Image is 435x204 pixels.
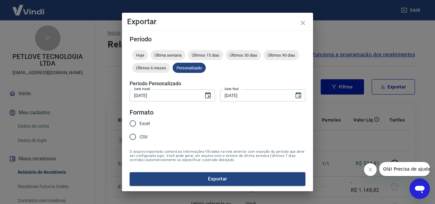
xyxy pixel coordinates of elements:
[226,50,261,60] div: Últimos 30 dias
[264,50,299,60] div: Últimos 90 dias
[151,53,185,58] span: Última semana
[410,179,430,199] iframe: Botão para abrir a janela de mensagens
[364,163,377,176] iframe: Fechar mensagem
[292,89,305,102] button: Choose date, selected date is 21 de ago de 2025
[130,81,305,87] h5: Período Personalizado
[130,108,153,117] legend: Formato
[139,134,148,140] span: CSV
[139,120,150,127] span: Excel
[130,36,305,42] h5: Período
[188,50,223,60] div: Últimos 15 dias
[295,15,310,31] button: close
[220,89,289,101] input: DD/MM/YYYY
[132,53,148,58] span: Hoje
[130,150,305,162] span: O arquivo exportado conterá as informações filtradas na tela anterior com exceção do período que ...
[188,53,223,58] span: Últimos 15 dias
[4,4,53,10] span: Olá! Precisa de ajuda?
[202,89,214,102] button: Choose date, selected date is 21 de ago de 2025
[132,66,170,70] span: Últimos 6 meses
[132,50,148,60] div: Hoje
[132,63,170,73] div: Últimos 6 meses
[130,172,305,186] button: Exportar
[226,53,261,58] span: Últimos 30 dias
[134,87,150,91] label: Data inicial
[173,66,206,70] span: Personalizado
[127,18,308,25] h4: Exportar
[130,89,199,101] input: DD/MM/YYYY
[225,87,239,91] label: Data final
[173,63,206,73] div: Personalizado
[264,53,299,58] span: Últimos 90 dias
[379,162,430,176] iframe: Mensagem da empresa
[151,50,185,60] div: Última semana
